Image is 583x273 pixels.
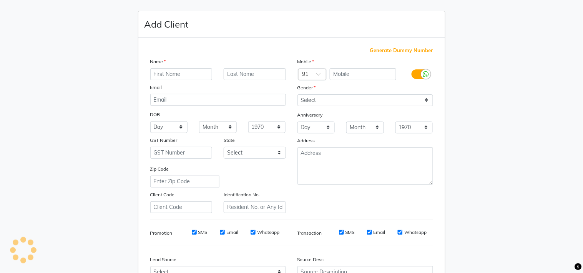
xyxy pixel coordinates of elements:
[224,191,260,198] label: Identification No.
[345,229,355,236] label: SMS
[226,229,238,236] label: Email
[404,229,427,236] label: Whatsapp
[150,147,213,159] input: GST Number
[198,229,208,236] label: SMS
[145,17,189,31] h4: Add Client
[224,201,286,213] input: Resident No. or Any Id
[297,58,314,65] label: Mobile
[374,229,385,236] label: Email
[150,176,219,187] input: Enter Zip Code
[297,84,316,91] label: Gender
[150,230,173,237] label: Promotion
[150,191,175,198] label: Client Code
[150,84,162,91] label: Email
[257,229,279,236] label: Whatsapp
[297,256,324,263] label: Source Desc
[150,256,177,263] label: Lead Source
[150,166,169,173] label: Zip Code
[150,137,178,144] label: GST Number
[150,111,160,118] label: DOB
[224,68,286,80] input: Last Name
[150,201,213,213] input: Client Code
[224,137,235,144] label: State
[370,47,433,54] span: Generate Dummy Number
[297,112,323,118] label: Anniversary
[297,230,322,237] label: Transaction
[330,68,396,80] input: Mobile
[150,68,213,80] input: First Name
[297,137,315,144] label: Address
[150,58,166,65] label: Name
[150,94,286,106] input: Email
